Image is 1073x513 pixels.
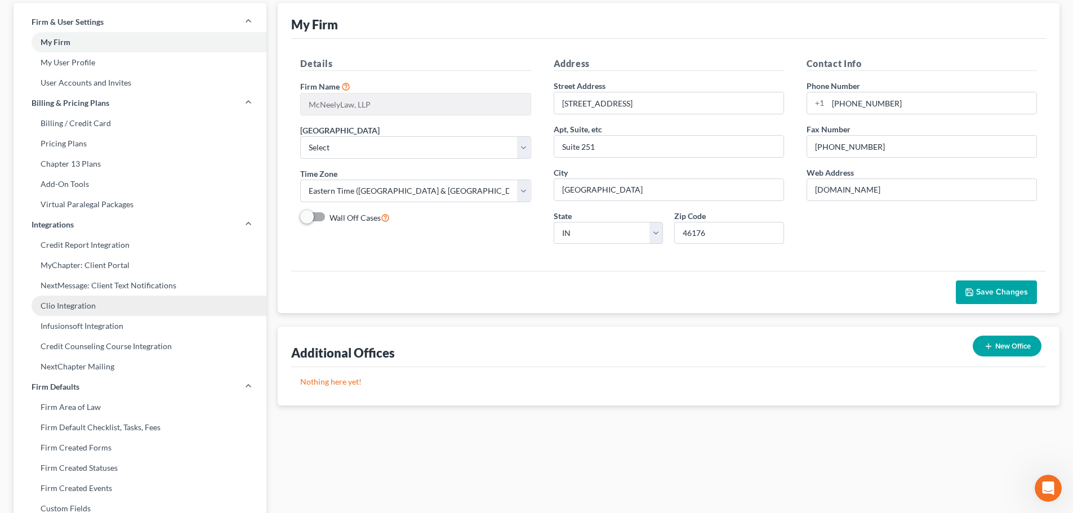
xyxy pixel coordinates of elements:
[14,93,266,113] a: Billing & Pricing Plans
[14,478,266,498] a: Firm Created Events
[14,113,266,133] a: Billing / Credit Card
[674,210,706,222] label: Zip Code
[807,136,1036,157] input: Enter fax...
[14,438,266,458] a: Firm Created Forms
[14,397,266,417] a: Firm Area of Law
[956,280,1037,304] button: Save Changes
[13,122,35,144] img: Profile image for Sara
[150,351,225,396] button: Help
[32,219,74,230] span: Integrations
[14,52,266,73] a: My User Profile
[40,216,105,228] div: [PERSON_NAME]
[554,92,783,114] input: Enter address...
[554,179,783,200] input: Enter city...
[300,168,337,180] label: Time Zone
[674,222,784,244] input: XXXXX
[554,210,572,222] label: State
[14,174,266,194] a: Add-On Tools
[108,258,139,270] div: • [DATE]
[554,80,605,92] label: Street Address
[14,275,266,296] a: NextMessage: Client Text Notifications
[14,417,266,438] a: Firm Default Checklist, Tasks, Fees
[40,175,105,186] div: [PERSON_NAME]
[13,38,35,61] img: Profile image for Emma
[14,255,266,275] a: MyChapter: Client Portal
[807,167,854,179] label: Web Address
[14,194,266,215] a: Virtual Paralegal Packages
[108,91,139,103] div: • [DATE]
[32,16,104,28] span: Firm & User Settings
[91,380,134,387] span: Messages
[13,80,35,102] img: Profile image for Katie
[108,175,139,186] div: • [DATE]
[14,215,266,235] a: Integrations
[83,5,144,24] h1: Messages
[75,351,150,396] button: Messages
[14,316,266,336] a: Infusionsoft Integration
[108,300,139,311] div: • [DATE]
[40,91,105,103] div: [PERSON_NAME]
[40,133,105,145] div: [PERSON_NAME]
[179,380,197,387] span: Help
[14,154,266,174] a: Chapter 13 Plans
[807,80,860,92] label: Phone Number
[330,213,381,222] span: Wall Off Cases
[807,179,1036,200] input: Enter web address....
[300,124,380,136] label: [GEOGRAPHIC_DATA]
[13,247,35,269] img: Profile image for Kelly
[14,356,266,377] a: NextChapter Mailing
[554,136,783,157] input: (optional)
[300,82,340,91] span: Firm Name
[14,12,266,32] a: Firm & User Settings
[291,345,395,361] div: Additional Offices
[40,122,72,131] span: You too!
[14,458,266,478] a: Firm Created Statuses
[14,336,266,356] a: Credit Counseling Course Integration
[108,341,139,353] div: • [DATE]
[807,92,828,114] div: +1
[1035,475,1062,502] iframe: Intercom live chat
[108,216,139,228] div: • [DATE]
[300,376,1037,387] p: Nothing here yet!
[13,330,35,353] img: Profile image for Lindsey
[554,167,568,179] label: City
[13,205,35,227] img: Profile image for Emma
[108,50,139,61] div: • [DATE]
[14,73,266,93] a: User Accounts and Invites
[14,235,266,255] a: Credit Report Integration
[32,381,79,392] span: Firm Defaults
[300,57,531,71] h5: Details
[291,16,338,33] div: My Firm
[13,163,35,186] img: Profile image for Katie
[14,296,266,316] a: Clio Integration
[108,133,139,145] div: • [DATE]
[32,97,109,109] span: Billing & Pricing Plans
[554,57,784,71] h5: Address
[52,317,173,340] button: Send us a message
[26,380,49,387] span: Home
[40,206,648,215] span: Your payment method has been updated! Please let me know if you need anything else and if pulling...
[13,288,35,311] img: Profile image for Lindsey
[554,123,602,135] label: Apt, Suite, etc
[40,300,105,311] div: [PERSON_NAME]
[14,133,266,154] a: Pricing Plans
[14,377,266,397] a: Firm Defaults
[301,93,530,115] input: Enter name...
[828,92,1036,114] input: Enter phone...
[40,341,105,353] div: [PERSON_NAME]
[14,32,266,52] a: My Firm
[976,287,1028,297] span: Save Changes
[40,50,105,61] div: [PERSON_NAME]
[40,258,105,270] div: [PERSON_NAME]
[973,336,1041,356] button: New Office
[807,123,851,135] label: Fax Number
[807,57,1037,71] h5: Contact Info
